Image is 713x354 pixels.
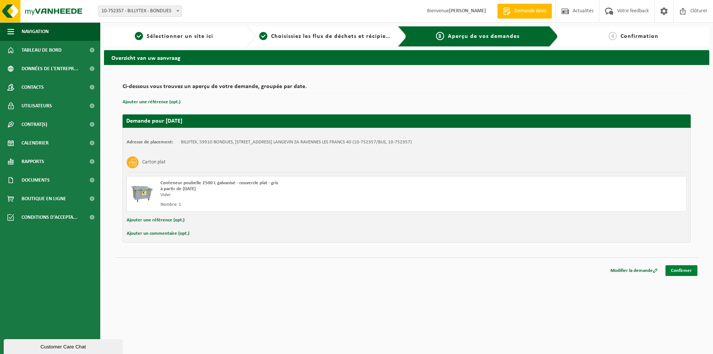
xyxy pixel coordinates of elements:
[436,32,444,40] span: 3
[22,59,78,78] span: Données de l'entrepr...
[271,33,395,39] span: Choisissiez les flux de déchets et récipients
[22,97,52,115] span: Utilisateurs
[127,229,189,238] button: Ajouter un commentaire (opt.)
[22,22,49,41] span: Navigation
[160,202,436,208] div: Nombre: 1
[142,156,166,168] h3: Carton plat
[160,192,436,198] div: Vider
[127,140,173,144] strong: Adresse de placement:
[448,33,520,39] span: Aperçu de vos demandes
[665,265,697,276] a: Confirmer
[22,115,47,134] span: Contrat(s)
[126,118,182,124] strong: Demande pour [DATE]
[621,33,658,39] span: Confirmation
[449,8,486,14] strong: [PERSON_NAME]
[147,33,213,39] span: Sélectionner un site ici
[22,152,44,171] span: Rapports
[131,180,153,202] img: WB-2500-GAL-GY-01.png
[22,134,49,152] span: Calendrier
[160,186,196,191] strong: à partir de [DATE]
[22,208,78,227] span: Conditions d'accepta...
[512,7,548,15] span: Demande devis
[98,6,182,17] span: 10-752357 - BILLYTEX - BONDUES
[609,32,617,40] span: 4
[4,338,124,354] iframe: chat widget
[497,4,552,19] a: Demande devis
[123,97,180,107] button: Ajouter une référence (opt.)
[259,32,392,41] a: 2Choisissiez les flux de déchets et récipients
[22,41,62,59] span: Tableau de bord
[135,32,143,40] span: 1
[259,32,267,40] span: 2
[123,84,691,94] h2: Ci-dessous vous trouvez un aperçu de votre demande, groupée par date.
[22,78,44,97] span: Contacts
[98,6,182,16] span: 10-752357 - BILLYTEX - BONDUES
[22,171,50,189] span: Documents
[104,50,709,65] h2: Overzicht van uw aanvraag
[22,189,66,208] span: Boutique en ligne
[181,139,412,145] td: BILLYTEX, 59910 BONDUES, [STREET_ADDRESS] LANGEVIN ZA RAVENNES LES FRANCS 40 (10-752357/BUS, 10-7...
[127,215,185,225] button: Ajouter une référence (opt.)
[605,265,663,276] a: Modifier la demande
[108,32,241,41] a: 1Sélectionner un site ici
[160,181,278,185] span: Conteneur poubelle 2500 L galvanisé - couvercle plat - gris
